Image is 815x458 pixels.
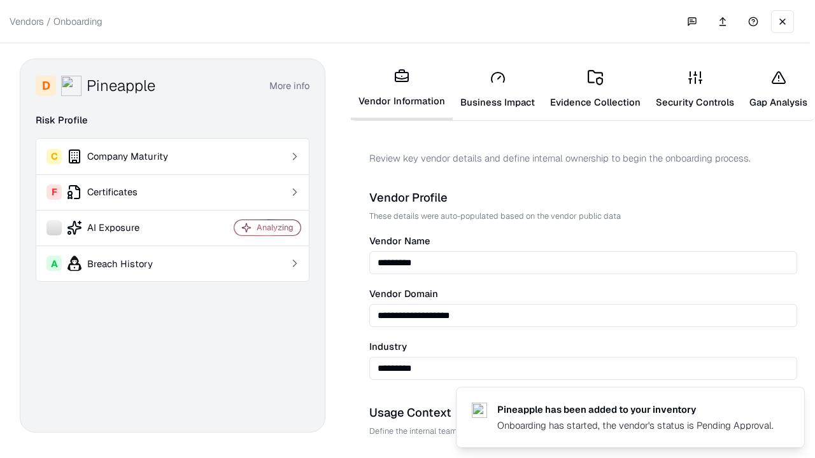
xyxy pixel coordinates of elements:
[351,59,453,120] a: Vendor Information
[369,237,797,246] label: Vendor Name
[369,426,797,436] p: Define the internal team and reason for using this vendor. This helps assess business relevance a...
[369,405,797,420] div: Usage Context
[497,419,774,432] div: Onboarding has started, the vendor's status is Pending Approval.
[46,149,198,164] div: Company Maturity
[46,256,62,271] div: A
[87,76,155,96] div: Pineapple
[542,60,648,119] a: Evidence Collection
[369,151,797,165] p: Review key vendor details and define internal ownership to begin the onboarding process.
[46,184,62,200] div: F
[269,74,309,97] button: More info
[46,149,62,164] div: C
[369,342,797,352] label: Industry
[453,60,542,119] a: Business Impact
[742,60,815,119] a: Gap Analysis
[10,15,103,28] p: Vendors / Onboarding
[369,289,797,299] label: Vendor Domain
[369,211,797,221] p: These details were auto-populated based on the vendor public data
[46,256,198,271] div: Breach History
[369,190,797,205] div: Vendor Profile
[46,220,198,235] div: AI Exposure
[46,184,198,200] div: Certificates
[36,113,309,128] div: Risk Profile
[257,222,294,233] div: Analyzing
[36,76,56,96] div: D
[497,403,774,416] div: Pineapple has been added to your inventory
[61,76,81,96] img: Pineapple
[472,403,487,418] img: pineappleenergy.com
[648,60,742,119] a: Security Controls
